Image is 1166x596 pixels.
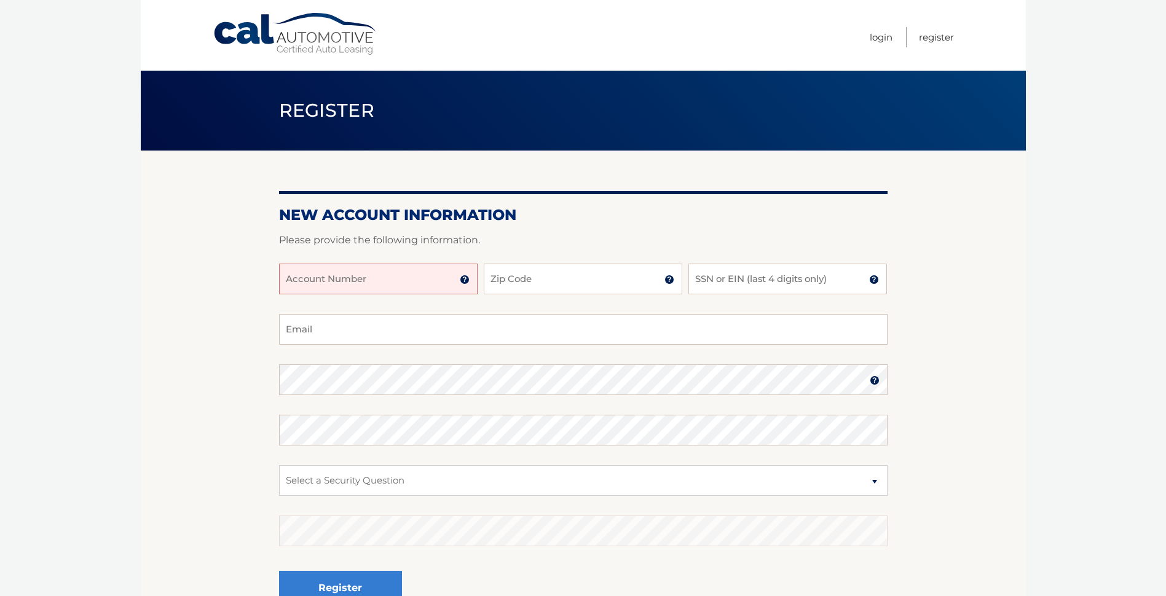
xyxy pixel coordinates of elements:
a: Register [919,27,954,47]
img: tooltip.svg [460,275,470,284]
span: Register [279,99,375,122]
a: Cal Automotive [213,12,379,56]
a: Login [870,27,892,47]
img: tooltip.svg [664,275,674,284]
input: Zip Code [484,264,682,294]
p: Please provide the following information. [279,232,888,249]
h2: New Account Information [279,206,888,224]
input: SSN or EIN (last 4 digits only) [688,264,887,294]
img: tooltip.svg [870,375,880,385]
input: Email [279,314,888,345]
img: tooltip.svg [869,275,879,284]
input: Account Number [279,264,478,294]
